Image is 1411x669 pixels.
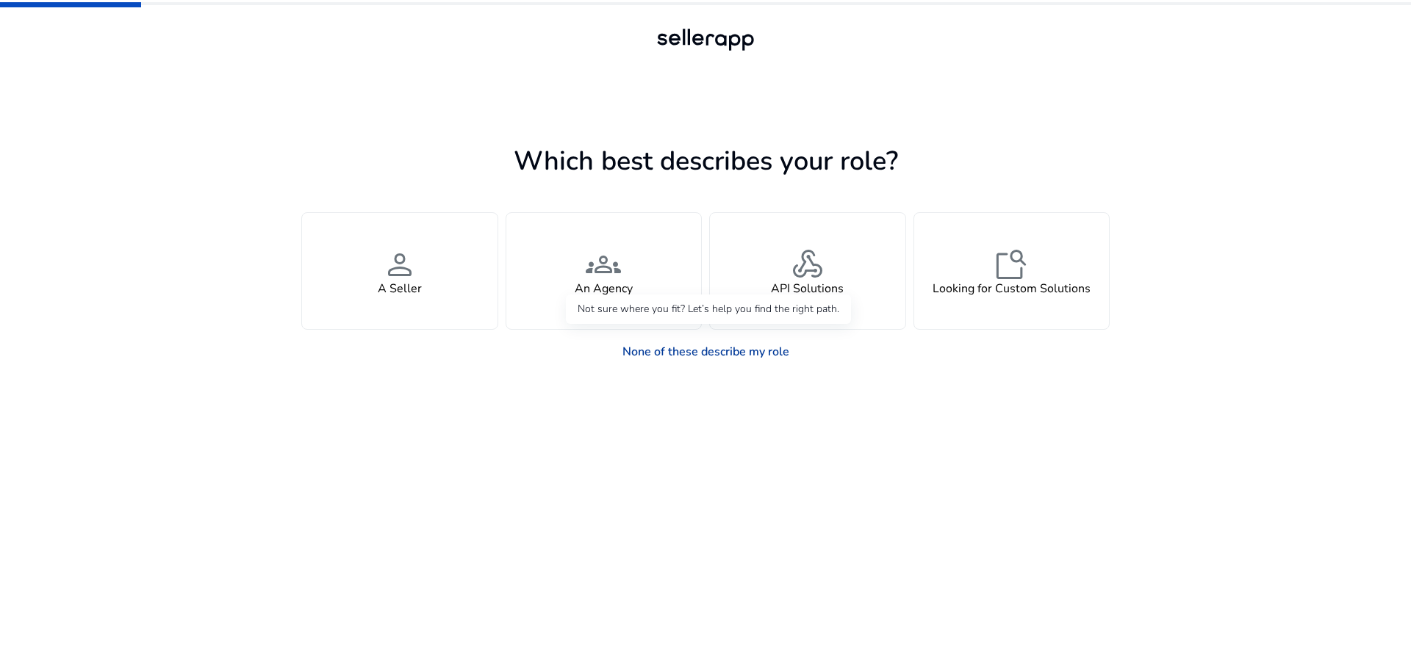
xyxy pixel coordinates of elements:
a: None of these describe my role [611,337,801,366]
h1: Which best describes your role? [301,145,1110,177]
span: webhook [790,247,825,282]
div: Not sure where you fit? Let’s help you find the right path. [566,294,851,324]
button: webhookAPI Solutions [709,212,906,330]
h4: An Agency [575,282,633,296]
span: groups [586,247,621,282]
h4: API Solutions [771,282,844,296]
span: person [382,247,417,282]
span: feature_search [994,247,1029,282]
h4: A Seller [378,282,422,296]
h4: Looking for Custom Solutions [933,282,1091,296]
button: personA Seller [301,212,498,330]
button: feature_searchLooking for Custom Solutions [913,212,1110,330]
button: groupsAn Agency [506,212,703,330]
